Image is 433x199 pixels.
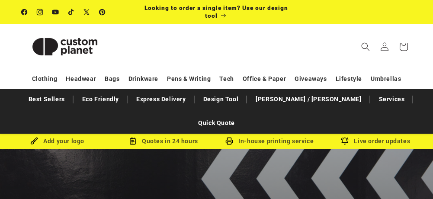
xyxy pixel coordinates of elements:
[66,71,96,87] a: Headwear
[375,92,409,107] a: Services
[341,137,349,145] img: Order updates
[323,136,429,147] div: Live order updates
[217,136,323,147] div: In-house printing service
[371,71,401,87] a: Umbrellas
[251,92,366,107] a: [PERSON_NAME] / [PERSON_NAME]
[336,71,362,87] a: Lifestyle
[22,27,108,66] img: Custom Planet
[110,136,216,147] div: Quotes in 24 hours
[24,92,69,107] a: Best Sellers
[356,37,375,56] summary: Search
[199,92,243,107] a: Design Tool
[19,24,112,69] a: Custom Planet
[219,71,234,87] a: Tech
[132,92,190,107] a: Express Delivery
[194,116,239,131] a: Quick Quote
[30,137,38,145] img: Brush Icon
[4,136,110,147] div: Add your logo
[167,71,211,87] a: Pens & Writing
[295,71,327,87] a: Giveaways
[32,71,58,87] a: Clothing
[144,4,288,19] span: Looking to order a single item? Use our design tool
[129,137,137,145] img: Order Updates Icon
[78,92,123,107] a: Eco Friendly
[243,71,286,87] a: Office & Paper
[225,137,233,145] img: In-house printing
[105,71,119,87] a: Bags
[128,71,158,87] a: Drinkware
